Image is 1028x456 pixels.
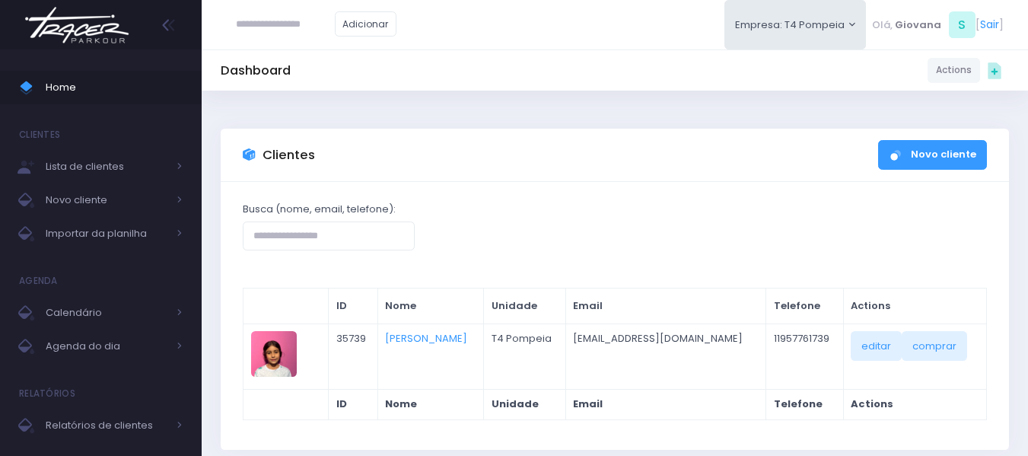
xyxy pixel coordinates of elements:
span: Home [46,78,183,97]
span: Lista de clientes [46,157,167,177]
a: Adicionar [335,11,397,37]
h3: Clientes [263,148,315,163]
th: Actions [843,289,986,324]
a: Novo cliente [878,140,987,170]
th: Telefone [766,389,843,419]
div: [ ] [866,8,1009,42]
td: 35739 [329,324,377,389]
span: Giovana [895,18,941,33]
span: Relatórios de clientes [46,416,167,435]
span: Agenda do dia [46,336,167,356]
th: Nome [377,389,483,419]
h5: Dashboard [221,63,291,78]
th: Unidade [483,289,565,324]
th: Email [565,289,766,324]
td: T4 Pompeia [483,324,565,389]
th: Unidade [483,389,565,419]
th: Nome [377,289,483,324]
a: Sair [980,17,999,33]
th: Actions [843,389,986,419]
label: Busca (nome, email, telefone): [243,202,396,217]
td: 11957761739 [766,324,843,389]
h4: Clientes [19,120,60,150]
span: Importar da planilha [46,224,167,244]
th: Email [565,389,766,419]
th: ID [329,289,377,324]
a: comprar [902,331,967,360]
h4: Relatórios [19,378,75,409]
a: [PERSON_NAME] [385,331,467,346]
th: Telefone [766,289,843,324]
th: ID [329,389,377,419]
a: editar [851,331,902,360]
td: [EMAIL_ADDRESS][DOMAIN_NAME] [565,324,766,389]
a: Actions [928,58,980,83]
span: Novo cliente [46,190,167,210]
span: S [949,11,975,38]
span: Olá, [872,18,893,33]
h4: Agenda [19,266,58,296]
span: Calendário [46,303,167,323]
